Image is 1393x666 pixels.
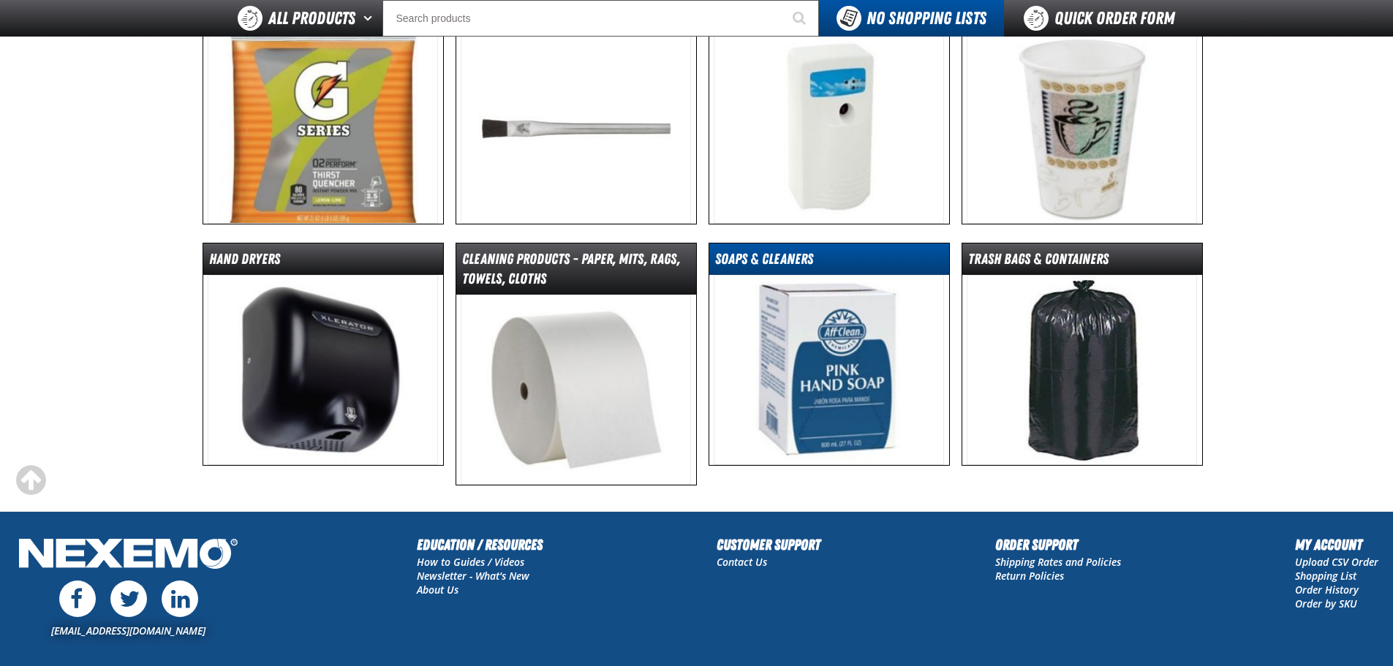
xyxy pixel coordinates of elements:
dt: Trash Bags & Containers [962,249,1202,275]
h2: Education / Resources [417,534,543,556]
a: Return Policies [995,569,1064,583]
a: Brooms Brushes & Dust Pans [456,1,697,224]
img: Brooms Brushes & Dust Pans [461,34,691,224]
a: Contact Us [717,555,767,569]
a: Order by SKU [1295,597,1357,610]
a: Order History [1295,583,1359,597]
dt: Hand Dryers [203,249,443,275]
img: Break Room Drinks [208,34,438,224]
span: No Shopping Lists [867,8,986,29]
a: Hand Dryers [203,243,444,466]
img: Trash Bags & Containers [967,275,1197,465]
a: Trash Bags & Containers [962,243,1203,466]
a: Upload CSV Order [1295,555,1378,569]
a: Break Room Drinks [203,1,444,224]
h2: Order Support [995,534,1121,556]
div: Scroll to the top [15,464,47,496]
h2: My Account [1295,534,1378,556]
a: [EMAIL_ADDRESS][DOMAIN_NAME] [51,624,205,637]
a: Soaps & Cleaners [709,243,950,466]
a: Cleaning Products - Paper, Mits, Rags, Towels, Cloths [456,243,697,485]
img: Cleaning Products - Paper, Mits, Rags, Towels, Cloths [461,295,691,485]
a: About Us [417,583,458,597]
img: Nexemo Logo [15,534,242,577]
dt: Cleaning Products - Paper, Mits, Rags, Towels, Cloths [456,249,696,295]
img: Dispensers & Sprayers [714,34,944,224]
dt: Soaps & Cleaners [709,249,949,275]
a: Dispensers & Sprayers [709,1,950,224]
a: Shopping List [1295,569,1356,583]
a: Newsletter - What's New [417,569,529,583]
img: Drinking Cups & Utensils [967,34,1197,224]
h2: Customer Support [717,534,820,556]
a: How to Guides / Videos [417,555,524,569]
img: Soaps & Cleaners [714,275,944,465]
a: Drinking Cups & Utensils [962,1,1203,224]
img: Hand Dryers [208,275,438,465]
span: All Products [268,5,355,31]
a: Shipping Rates and Policies [995,555,1121,569]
